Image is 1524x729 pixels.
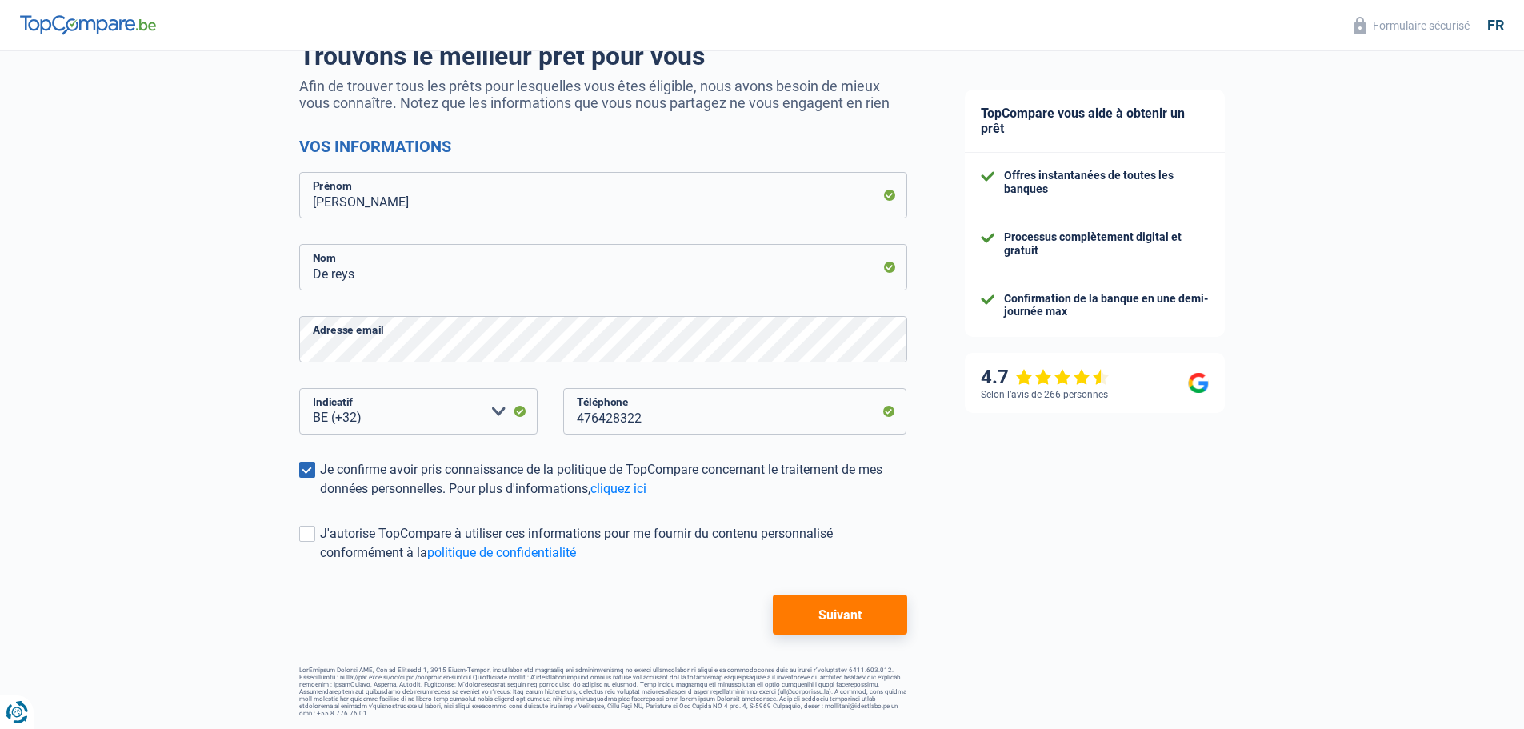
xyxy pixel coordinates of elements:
[1004,169,1209,196] div: Offres instantanées de toutes les banques
[1004,292,1209,319] div: Confirmation de la banque en une demi-journée max
[4,597,5,598] img: Advertisement
[299,137,907,156] h2: Vos informations
[20,15,156,34] img: TopCompare Logo
[981,366,1110,389] div: 4.7
[299,78,907,111] p: Afin de trouver tous les prêts pour lesquelles vous êtes éligible, nous avons besoin de mieux vou...
[1487,17,1504,34] div: fr
[320,524,907,563] div: J'autorise TopCompare à utiliser ces informations pour me fournir du contenu personnalisé conform...
[981,389,1108,400] div: Selon l’avis de 266 personnes
[1004,230,1209,258] div: Processus complètement digital et gratuit
[427,545,576,560] a: politique de confidentialité
[1344,12,1479,38] button: Formulaire sécurisé
[965,90,1225,153] div: TopCompare vous aide à obtenir un prêt
[299,41,907,71] h1: Trouvons le meilleur prêt pour vous
[563,388,907,435] input: 401020304
[773,595,906,635] button: Suivant
[320,460,907,499] div: Je confirme avoir pris connaissance de la politique de TopCompare concernant le traitement de mes...
[590,481,646,496] a: cliquez ici
[299,667,907,717] footer: LorEmipsum Dolorsi AME, Con ad Elitsedd 1, 3915 Eiusm-Tempor, inc utlabor etd magnaaliq eni admin...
